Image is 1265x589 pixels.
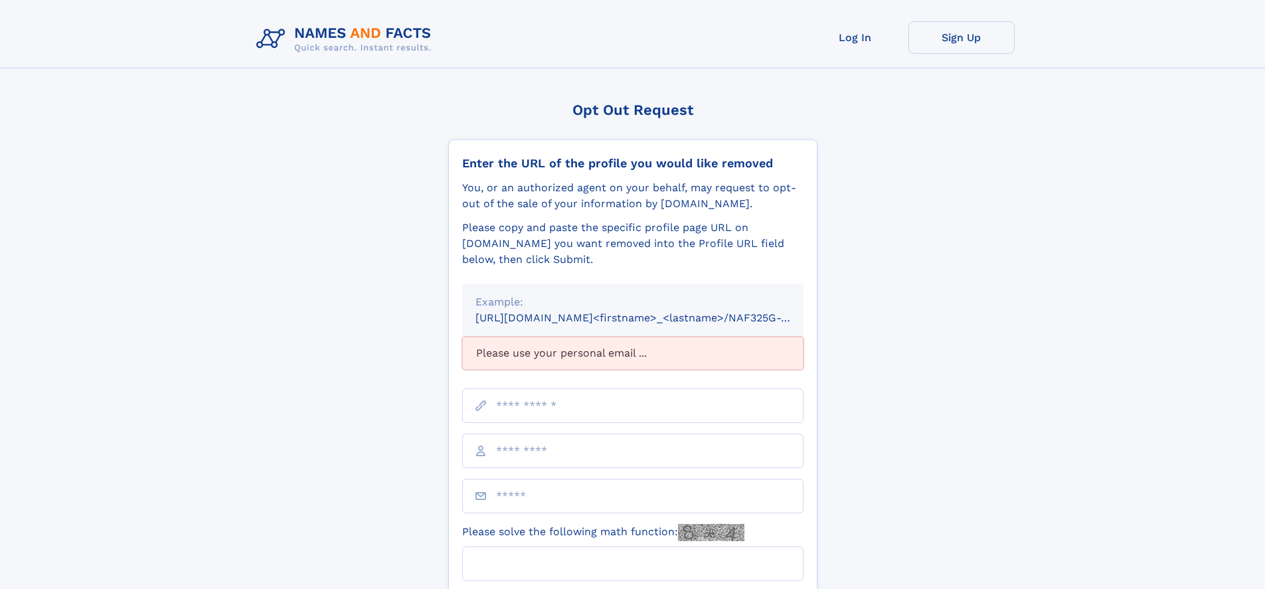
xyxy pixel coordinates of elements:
div: Opt Out Request [448,102,817,118]
div: Please use your personal email ... [462,337,803,370]
div: Please copy and paste the specific profile page URL on [DOMAIN_NAME] you want removed into the Pr... [462,220,803,268]
small: [URL][DOMAIN_NAME]<firstname>_<lastname>/NAF325G-xxxxxxxx [475,311,829,324]
a: Log In [802,21,908,54]
a: Sign Up [908,21,1015,54]
div: Example: [475,294,790,310]
div: Enter the URL of the profile you would like removed [462,156,803,171]
label: Please solve the following math function: [462,524,744,541]
div: You, or an authorized agent on your behalf, may request to opt-out of the sale of your informatio... [462,180,803,212]
img: Logo Names and Facts [251,21,442,57]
